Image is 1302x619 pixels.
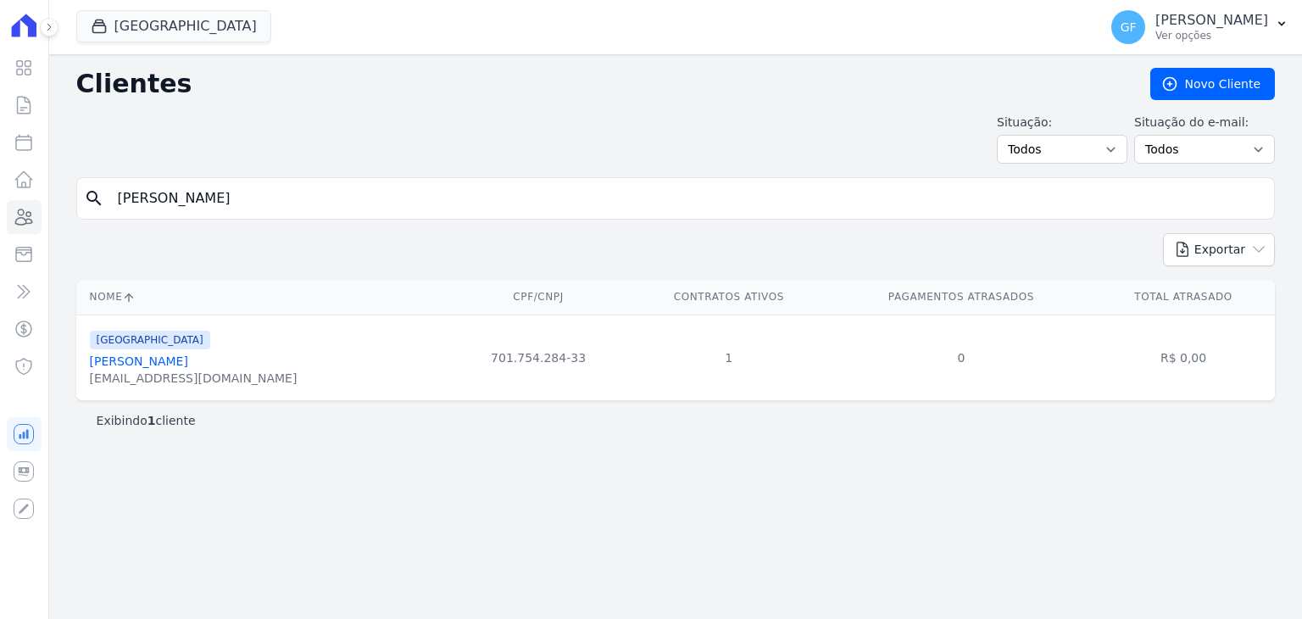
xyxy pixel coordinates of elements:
[90,331,210,349] span: [GEOGRAPHIC_DATA]
[1092,315,1275,400] td: R$ 0,00
[1134,114,1275,131] label: Situação do e-mail:
[831,315,1092,400] td: 0
[627,315,831,400] td: 1
[1098,3,1302,51] button: GF [PERSON_NAME] Ver opções
[997,114,1127,131] label: Situação:
[84,188,104,209] i: search
[449,315,627,400] td: 701.754.284-33
[831,280,1092,315] th: Pagamentos Atrasados
[1092,280,1275,315] th: Total Atrasado
[1163,233,1275,266] button: Exportar
[90,370,298,387] div: [EMAIL_ADDRESS][DOMAIN_NAME]
[449,280,627,315] th: CPF/CNPJ
[1155,29,1268,42] p: Ver opções
[1121,21,1137,33] span: GF
[97,412,196,429] p: Exibindo cliente
[627,280,831,315] th: Contratos Ativos
[147,414,156,427] b: 1
[90,354,188,368] a: [PERSON_NAME]
[1155,12,1268,29] p: [PERSON_NAME]
[76,280,450,315] th: Nome
[108,181,1267,215] input: Buscar por nome, CPF ou e-mail
[1150,68,1275,100] a: Novo Cliente
[76,10,271,42] button: [GEOGRAPHIC_DATA]
[76,69,1123,99] h2: Clientes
